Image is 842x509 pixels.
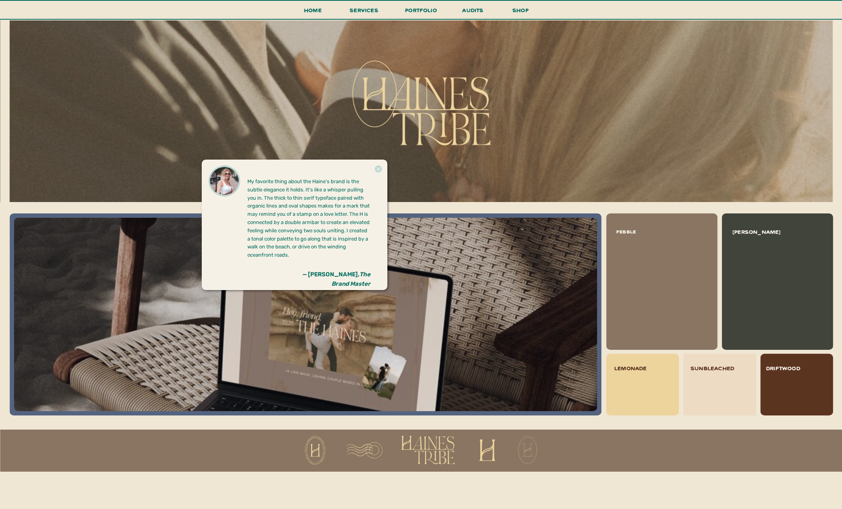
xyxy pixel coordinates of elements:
a: audits [461,5,485,19]
h3: driftwood [766,363,833,373]
a: portfolio [403,5,440,20]
h3: — [PERSON_NAME], [290,270,370,279]
p: My favorite thing about the Haine's brand is the subtle elegance it holds. It’s like a whisper pu... [247,178,370,295]
h3: sunbleached [691,363,757,373]
h3: pebble [616,227,683,236]
span: services [350,6,378,14]
a: Home [301,5,325,20]
a: shop [502,5,540,19]
h3: lemonade [614,363,681,373]
h3: [PERSON_NAME] [733,227,800,236]
a: services [348,5,381,20]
